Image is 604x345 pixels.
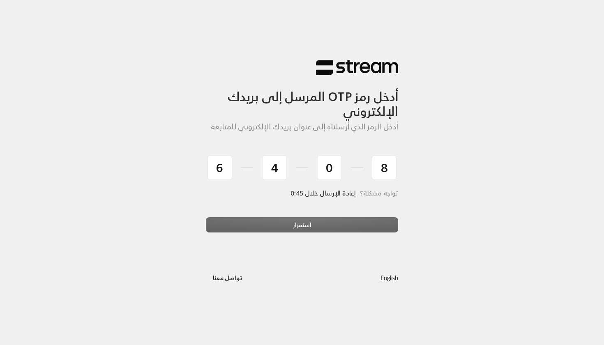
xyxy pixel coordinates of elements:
[291,187,356,199] span: إعادة الإرسال خلال 0:45
[206,270,249,285] button: تواصل معنا
[206,122,398,131] h5: أدخل الرمز الذي أرسلناه إلى عنوان بريدك الإلكتروني للمتابعة
[206,273,249,283] a: تواصل معنا
[316,60,398,76] img: Stream Logo
[206,76,398,119] h3: أدخل رمز OTP المرسل إلى بريدك الإلكتروني
[360,187,398,199] span: تواجه مشكلة؟
[380,270,398,285] a: English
